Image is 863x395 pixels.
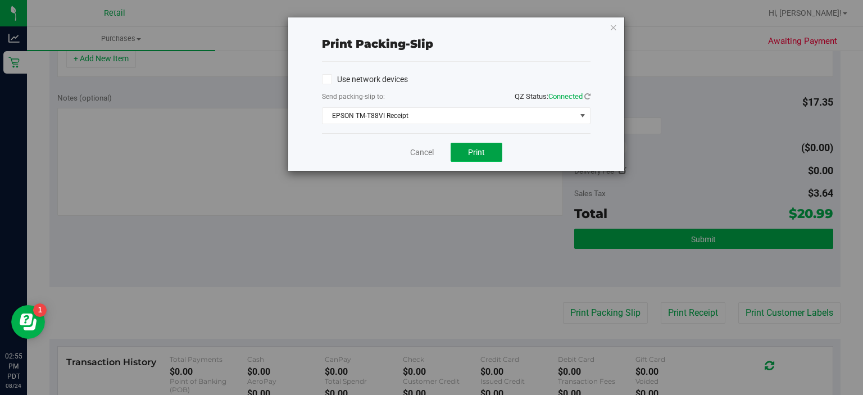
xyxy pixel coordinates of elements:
[11,305,45,339] iframe: Resource center
[322,92,385,102] label: Send packing-slip to:
[548,92,583,101] span: Connected
[323,108,576,124] span: EPSON TM-T88VI Receipt
[322,74,408,85] label: Use network devices
[575,108,589,124] span: select
[410,147,434,158] a: Cancel
[33,303,47,317] iframe: Resource center unread badge
[515,92,591,101] span: QZ Status:
[322,37,433,51] span: Print packing-slip
[451,143,502,162] button: Print
[468,148,485,157] span: Print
